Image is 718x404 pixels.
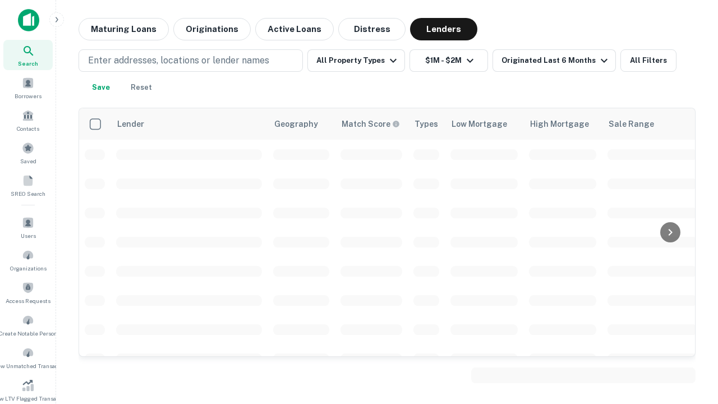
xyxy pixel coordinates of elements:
[602,108,703,140] th: Sale Range
[415,117,438,131] div: Types
[445,108,523,140] th: Low Mortgage
[530,117,589,131] div: High Mortgage
[3,277,53,307] a: Access Requests
[3,310,53,340] a: Create Notable Person
[307,49,405,72] button: All Property Types
[18,59,38,68] span: Search
[3,342,53,373] a: Review Unmatched Transactions
[255,18,334,40] button: Active Loans
[3,212,53,242] a: Users
[3,137,53,168] a: Saved
[493,49,616,72] button: Originated Last 6 Months
[11,189,45,198] span: SREO Search
[123,76,159,99] button: Reset
[409,49,488,72] button: $1M - $2M
[609,117,654,131] div: Sale Range
[3,72,53,103] a: Borrowers
[408,108,445,140] th: Types
[15,91,42,100] span: Borrowers
[501,54,611,67] div: Originated Last 6 Months
[662,278,718,332] iframe: Chat Widget
[173,18,251,40] button: Originations
[274,117,318,131] div: Geography
[3,40,53,70] a: Search
[20,157,36,166] span: Saved
[18,9,39,31] img: capitalize-icon.png
[3,245,53,275] a: Organizations
[452,117,507,131] div: Low Mortgage
[3,105,53,135] a: Contacts
[10,264,47,273] span: Organizations
[21,231,36,240] span: Users
[335,108,408,140] th: Capitalize uses an advanced AI algorithm to match your search with the best lender. The match sco...
[3,170,53,200] a: SREO Search
[523,108,602,140] th: High Mortgage
[342,118,400,130] div: Capitalize uses an advanced AI algorithm to match your search with the best lender. The match sco...
[83,76,119,99] button: Save your search to get updates of matches that match your search criteria.
[88,54,269,67] p: Enter addresses, locations or lender names
[620,49,676,72] button: All Filters
[111,108,268,140] th: Lender
[342,118,398,130] h6: Match Score
[6,296,50,305] span: Access Requests
[79,49,303,72] button: Enter addresses, locations or lender names
[17,124,39,133] span: Contacts
[79,18,169,40] button: Maturing Loans
[117,117,144,131] div: Lender
[410,18,477,40] button: Lenders
[268,108,335,140] th: Geography
[338,18,406,40] button: Distress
